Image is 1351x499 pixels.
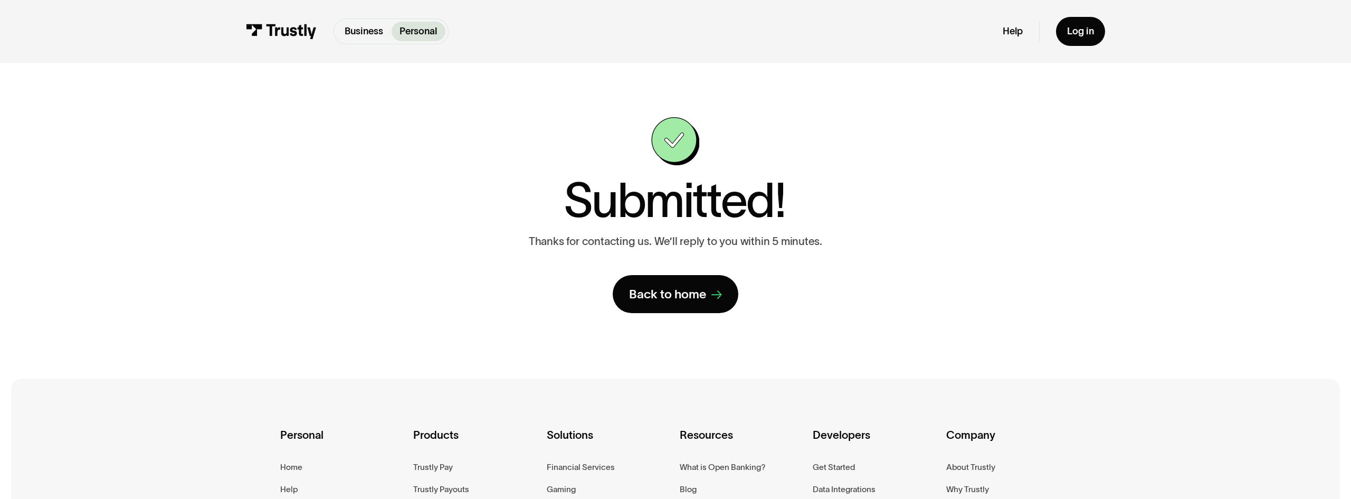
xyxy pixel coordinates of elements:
[413,483,469,497] a: Trustly Payouts
[246,24,317,39] img: Trustly Logo
[529,235,822,248] p: Thanks for contacting us. We’ll reply to you within 5 minutes.
[280,483,298,497] a: Help
[946,426,1071,460] div: Company
[392,22,445,41] a: Personal
[946,483,989,497] a: Why Trustly
[547,426,671,460] div: Solutions
[680,426,804,460] div: Resources
[413,426,538,460] div: Products
[413,460,453,475] a: Trustly Pay
[629,286,706,302] div: Back to home
[680,483,697,497] a: Blog
[946,460,995,475] a: About Trustly
[1003,25,1023,38] a: Help
[613,275,739,313] a: Back to home
[1067,25,1094,38] div: Log in
[547,460,615,475] a: Financial Services
[813,426,937,460] div: Developers
[680,460,766,475] a: What is Open Banking?
[547,483,576,497] a: Gaming
[280,460,302,475] a: Home
[345,24,383,39] p: Business
[1056,17,1105,46] a: Log in
[337,22,392,41] a: Business
[564,176,785,224] h1: Submitted!
[813,460,855,475] a: Get Started
[399,24,437,39] p: Personal
[280,426,405,460] div: Personal
[813,483,876,497] a: Data Integrations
